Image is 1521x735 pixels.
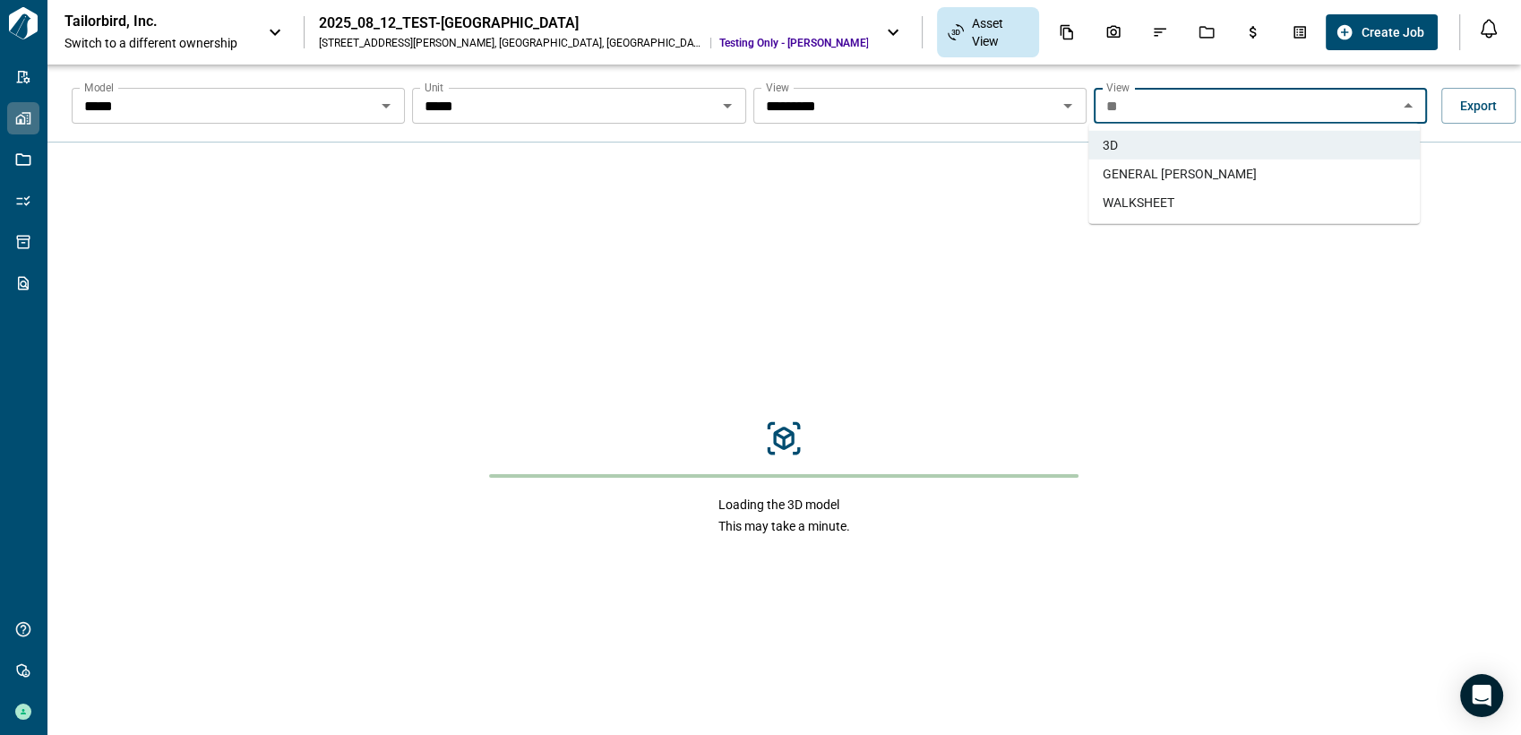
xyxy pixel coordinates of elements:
button: Open [715,93,740,118]
button: Close [1396,93,1421,118]
div: 2025_08_12_TEST-[GEOGRAPHIC_DATA] [319,14,868,32]
label: Model [84,80,114,95]
span: 3D [1103,136,1118,154]
button: Export [1441,88,1516,124]
div: Jobs [1188,17,1225,48]
p: Tailorbird, Inc. [64,13,226,30]
div: Takeoff Center [1281,17,1319,48]
div: Documents [1048,17,1086,48]
span: Export [1460,97,1497,115]
span: Loading the 3D model [718,496,850,514]
label: Unit [425,80,443,95]
span: Asset View [971,14,1027,50]
label: View [766,80,789,95]
span: Switch to a different ownership [64,34,250,52]
div: Budgets [1234,17,1272,48]
button: Open [1055,93,1080,118]
span: This may take a minute. [718,517,850,535]
span: GENERAL [PERSON_NAME] [1103,165,1257,183]
label: View [1106,80,1130,95]
div: Open Intercom Messenger [1460,674,1503,717]
button: Create Job [1326,14,1438,50]
span: Testing Only - [PERSON_NAME] [718,36,868,50]
div: Photos [1095,17,1132,48]
span: WALKSHEET [1103,194,1174,212]
button: Open notification feed [1474,14,1503,43]
div: [STREET_ADDRESS][PERSON_NAME] , [GEOGRAPHIC_DATA] , [GEOGRAPHIC_DATA] [319,36,703,50]
span: Create Job [1361,23,1423,41]
button: Open [374,93,399,118]
div: Asset View [937,7,1038,57]
div: Issues & Info [1141,17,1179,48]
